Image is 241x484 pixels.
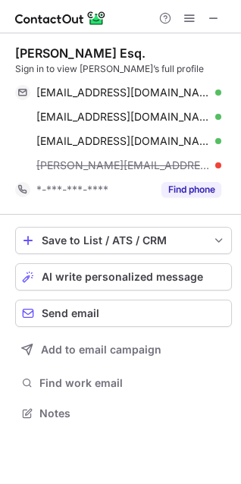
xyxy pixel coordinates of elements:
span: [EMAIL_ADDRESS][DOMAIN_NAME] [36,110,210,124]
button: Reveal Button [161,182,221,197]
button: Find work email [15,372,232,394]
button: AI write personalized message [15,263,232,291]
span: [EMAIL_ADDRESS][DOMAIN_NAME] [36,134,210,148]
span: Find work email [39,376,226,390]
button: Add to email campaign [15,336,232,363]
button: Notes [15,403,232,424]
span: Send email [42,307,99,319]
span: Notes [39,407,226,420]
div: Sign in to view [PERSON_NAME]’s full profile [15,62,232,76]
span: [PERSON_NAME][EMAIL_ADDRESS][DOMAIN_NAME] [36,159,210,172]
span: AI write personalized message [42,271,203,283]
img: ContactOut v5.3.10 [15,9,106,27]
button: Send email [15,300,232,327]
span: Add to email campaign [41,344,161,356]
button: save-profile-one-click [15,227,232,254]
div: [PERSON_NAME] Esq. [15,46,146,61]
div: Save to List / ATS / CRM [42,234,205,247]
span: [EMAIL_ADDRESS][DOMAIN_NAME] [36,86,210,99]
